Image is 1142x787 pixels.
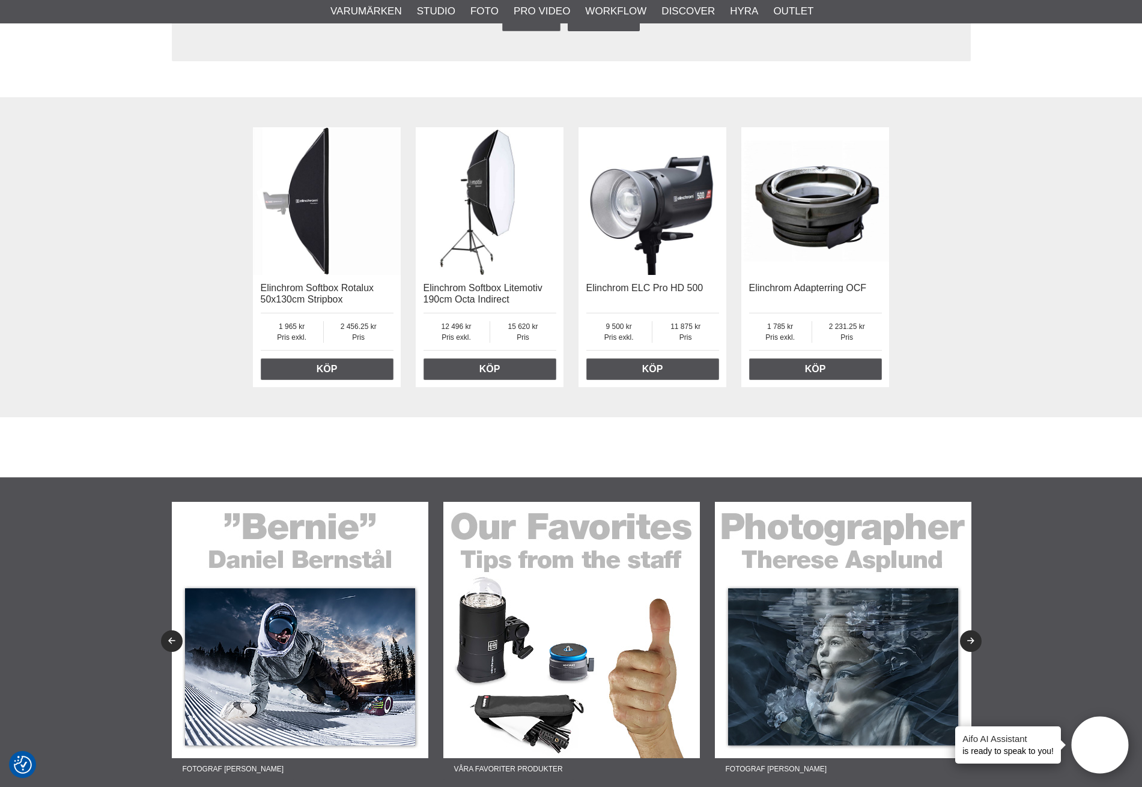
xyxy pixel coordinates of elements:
[14,756,32,774] img: Revisit consent button
[749,321,812,332] span: 1 785
[261,321,323,332] span: 1 965
[579,127,726,275] img: Elinchrom ELC Pro HD 500
[172,758,294,780] span: Fotograf [PERSON_NAME]
[417,4,455,19] a: Studio
[261,283,374,304] a: Elinchrom Softbox Rotalux 50x130cm Stripbox
[514,4,570,19] a: Pro Video
[424,332,490,343] span: Pris exkl.
[715,502,971,780] a: Annons:22-06F banner-sidfot-therese.jpgFotograf [PERSON_NAME]
[586,283,703,293] a: Elinchrom ELC Pro HD 500
[324,332,393,343] span: Pris
[172,502,428,780] a: Annons:22-04F banner-sidfot-bernie.jpgFotograf [PERSON_NAME]
[14,754,32,776] button: Samtyckesinställningar
[172,502,428,758] img: Annons:22-04F banner-sidfot-bernie.jpg
[812,332,882,343] span: Pris
[812,321,882,332] span: 2 231.25
[161,630,183,652] button: Previous
[749,332,812,343] span: Pris exkl.
[661,4,715,19] a: Discover
[443,502,700,780] a: Annons:22-05F banner-sidfot-favorites.jpgVåra favoriter produkter
[749,283,867,293] a: Elinchrom Adapterring OCF
[424,358,556,380] a: Köp
[962,732,1054,745] h4: Aifo AI Assistant
[741,127,889,275] img: Elinchrom Adapterring OCF
[773,4,813,19] a: Outlet
[715,758,837,780] span: Fotograf [PERSON_NAME]
[730,4,758,19] a: Hyra
[652,321,719,332] span: 11 875
[585,4,646,19] a: Workflow
[652,332,719,343] span: Pris
[424,283,542,304] a: Elinchrom Softbox Litemotiv 190cm Octa Indirect
[443,758,574,780] span: Våra favoriter produkter
[324,321,393,332] span: 2 456.25
[490,321,556,332] span: 15 620
[490,332,556,343] span: Pris
[955,726,1061,764] div: is ready to speak to you!
[261,332,323,343] span: Pris exkl.
[424,321,490,332] span: 12 496
[330,4,402,19] a: Varumärken
[261,358,393,380] a: Köp
[586,321,652,332] span: 9 500
[586,332,652,343] span: Pris exkl.
[749,358,882,380] a: Köp
[470,4,499,19] a: Foto
[253,127,401,275] img: Elinchrom Softbox Rotalux 50x130cm Stripbox
[416,127,563,275] img: Elinchrom Softbox Litemotiv 190cm Octa Indirect
[443,502,700,758] img: Annons:22-05F banner-sidfot-favorites.jpg
[715,502,971,758] img: Annons:22-06F banner-sidfot-therese.jpg
[586,358,719,380] a: Köp
[960,630,982,652] button: Next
